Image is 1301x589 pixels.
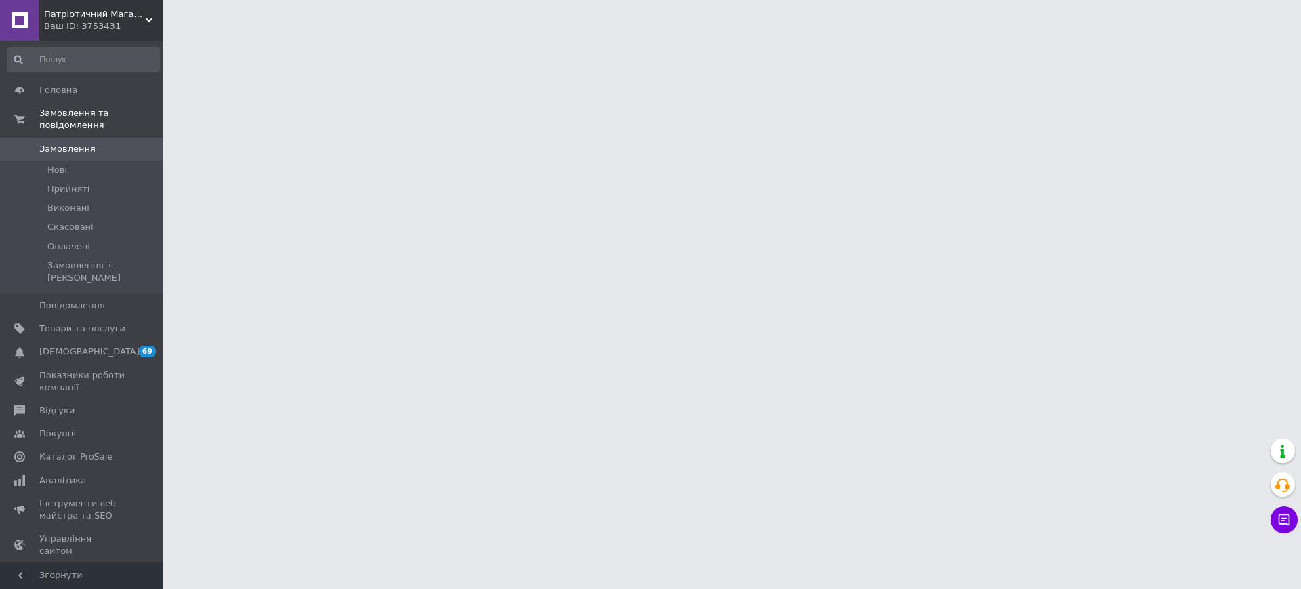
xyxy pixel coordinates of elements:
[39,323,125,335] span: Товари та послуги
[39,84,77,96] span: Головна
[44,8,146,20] span: Патріотичний Магазин
[39,497,125,522] span: Інструменти веб-майстра та SEO
[39,451,112,463] span: Каталог ProSale
[44,20,163,33] div: Ваш ID: 3753431
[39,346,140,358] span: [DEMOGRAPHIC_DATA]
[47,164,67,176] span: Нові
[39,143,96,155] span: Замовлення
[39,300,105,312] span: Повідомлення
[39,474,86,487] span: Аналітика
[47,183,89,195] span: Прийняті
[39,405,75,417] span: Відгуки
[47,221,94,233] span: Скасовані
[39,428,76,440] span: Покупці
[39,107,163,131] span: Замовлення та повідомлення
[47,241,90,253] span: Оплачені
[39,533,125,557] span: Управління сайтом
[47,260,159,284] span: Замовлення з [PERSON_NAME]
[47,202,89,214] span: Виконані
[139,346,156,357] span: 69
[39,369,125,394] span: Показники роботи компанії
[7,47,160,72] input: Пошук
[1271,506,1298,533] button: Чат з покупцем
